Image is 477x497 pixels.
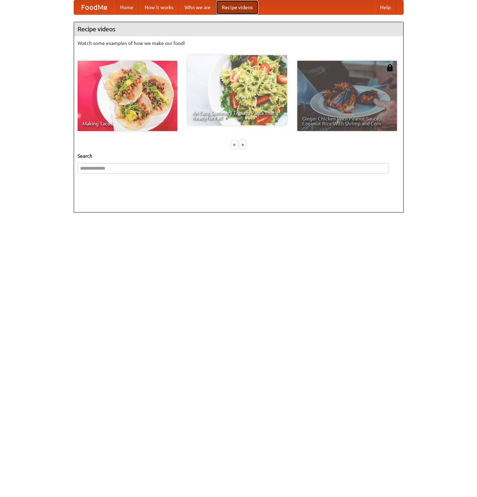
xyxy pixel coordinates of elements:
h5: Search [78,152,400,159]
p: Watch some examples of how we make our food! [78,40,400,47]
h4: Recipe videos [74,22,403,36]
span: Making Tacos [82,121,172,126]
a: Who we are [179,0,216,14]
a: An Easy, Summery Tomato Pasta That's Ready for Fall [187,55,287,125]
a: Making Tacos [78,61,177,131]
a: FoodMe [74,0,114,14]
a: Help [375,0,396,14]
span: An Easy, Summery Tomato Pasta That's Ready for Fall [192,111,282,120]
div: « [231,140,238,149]
a: Home [114,0,139,14]
div: » [239,140,246,149]
a: How it works [139,0,179,14]
a: Recipe videos [216,0,258,14]
img: 483408.png [386,64,393,71]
